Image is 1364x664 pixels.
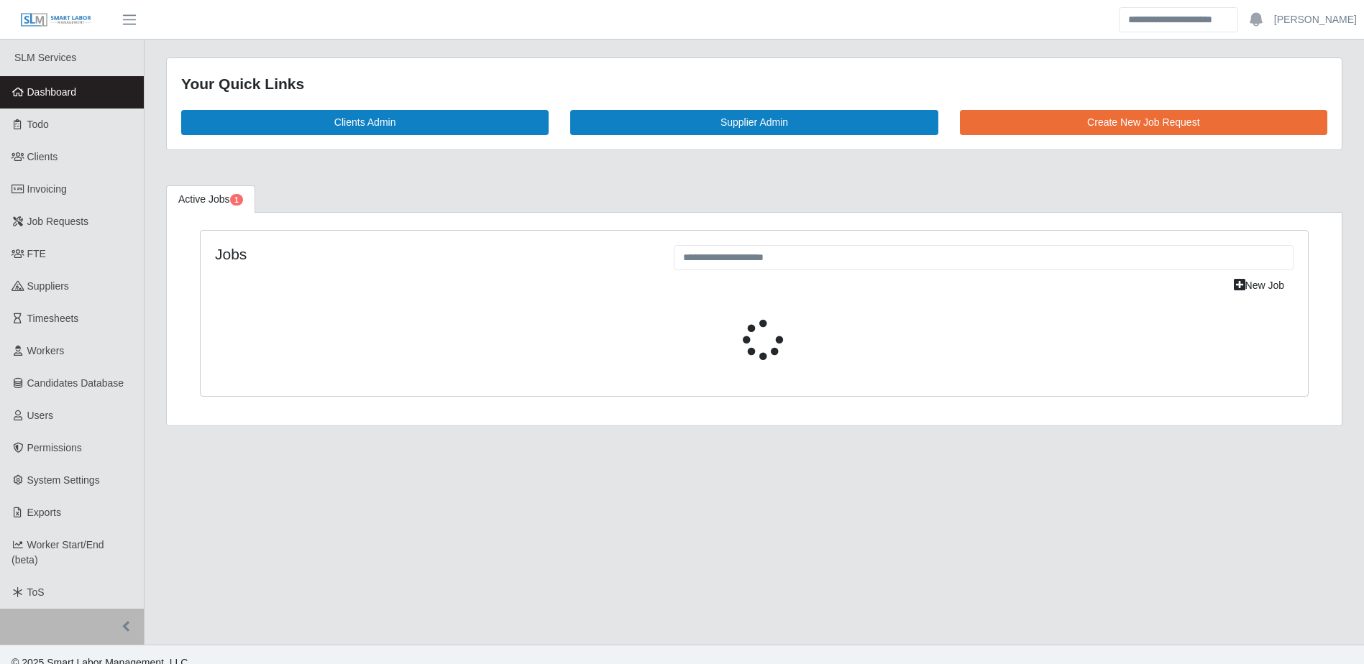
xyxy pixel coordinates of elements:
a: Clients Admin [181,110,549,135]
span: Clients [27,151,58,162]
span: Exports [27,507,61,518]
a: New Job [1225,273,1294,298]
a: Active Jobs [166,185,255,213]
span: Todo [27,119,49,130]
div: Your Quick Links [181,73,1327,96]
span: Suppliers [27,280,69,292]
a: Create New Job Request [960,110,1327,135]
span: Workers [27,345,65,356]
input: Search [1119,7,1238,32]
h4: Jobs [215,245,652,263]
span: ToS [27,586,45,598]
span: FTE [27,248,46,259]
span: System Settings [27,474,100,486]
span: Permissions [27,442,82,453]
span: Invoicing [27,183,67,195]
img: SLM Logo [20,12,92,28]
a: [PERSON_NAME] [1274,12,1357,27]
span: Dashboard [27,86,77,98]
span: SLM Services [14,52,76,63]
span: Timesheets [27,313,79,324]
span: Users [27,410,54,421]
span: Job Requests [27,216,89,227]
span: Pending Jobs [230,194,243,206]
span: Candidates Database [27,377,124,389]
span: Worker Start/End (beta) [12,539,104,566]
a: Supplier Admin [570,110,938,135]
